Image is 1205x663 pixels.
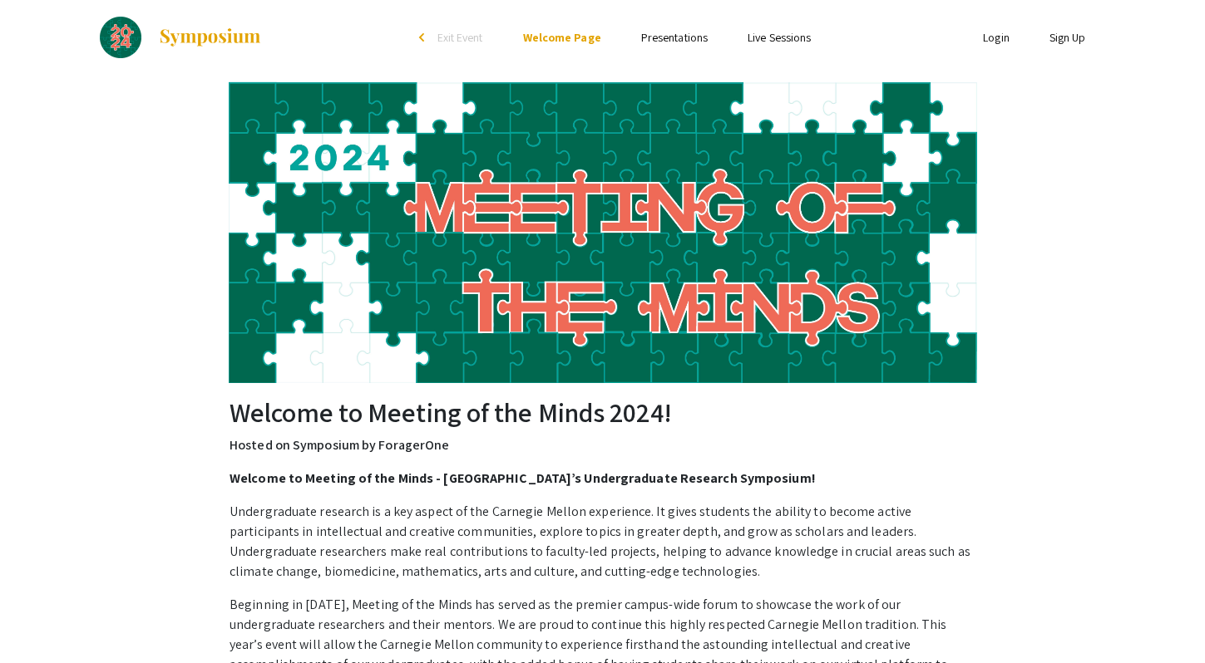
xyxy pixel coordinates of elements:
a: Sign Up [1049,30,1086,45]
img: Meeting of the Minds 2024 [229,81,977,383]
iframe: Chat [12,588,71,651]
p: Hosted on Symposium by ForagerOne [230,435,975,455]
span: Exit Event [437,30,483,45]
h2: Welcome to Meeting of the Minds 2024! [230,396,975,428]
a: Login [983,30,1010,45]
a: Live Sessions [748,30,811,45]
p: Undergraduate research is a key aspect of the Carnegie Mellon experience. It gives students the a... [230,502,975,582]
img: Symposium by ForagerOne [158,27,262,47]
strong: Welcome to Meeting of the Minds - [GEOGRAPHIC_DATA]’s Undergraduate Research Symposium! [230,469,816,487]
img: Meeting of the Minds 2024 [100,17,141,58]
a: Welcome Page [523,30,601,45]
a: Presentations [641,30,708,45]
div: arrow_back_ios [419,32,429,42]
a: Meeting of the Minds 2024 [100,17,262,58]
